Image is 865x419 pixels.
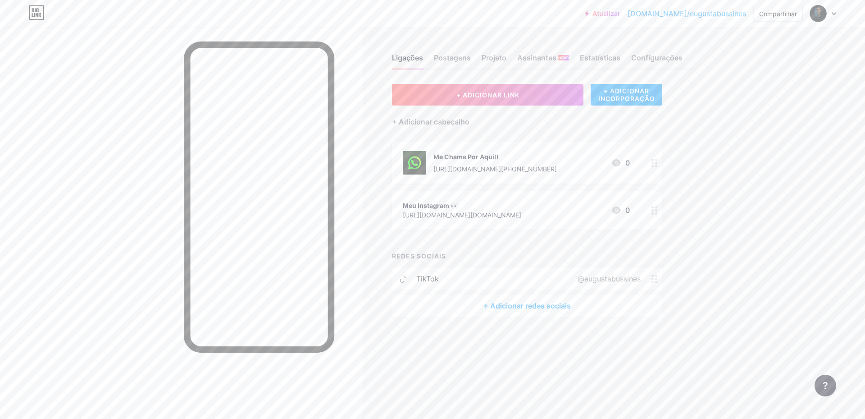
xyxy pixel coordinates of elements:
font: [DOMAIN_NAME]/eugustabussines [628,9,746,18]
font: NOVO [558,55,569,60]
font: Estatísticas [580,53,620,62]
font: 0 [625,158,630,167]
font: Ligações [392,53,423,62]
font: Meu Instagram 👀 [403,202,458,209]
img: eugustabussines [810,5,827,22]
font: [URL][DOMAIN_NAME][PHONE_NUMBER] [433,165,557,173]
a: [DOMAIN_NAME]/eugustabussines [628,8,746,19]
font: Compartilhar [759,10,797,18]
font: + Adicionar redes sociais [483,301,571,310]
font: + Adicionar cabeçalho [392,117,469,126]
font: [URL][DOMAIN_NAME][DOMAIN_NAME] [403,211,521,219]
font: REDES SOCIAIS [392,252,446,260]
font: @eugustabussines [578,274,641,283]
img: Me Chame Por Aqui!! [403,151,426,175]
font: 0 [625,206,630,215]
font: Assinantes [517,53,556,62]
font: Postagens [434,53,471,62]
font: Configurações [631,53,683,62]
font: Me Chame Por Aqui!! [433,153,499,161]
font: + ADICIONAR INCORPORAÇÃO [598,87,655,102]
font: Projeto [482,53,506,62]
button: + ADICIONAR LINK [392,84,583,106]
font: TikTok [416,274,439,283]
font: Atualizar [592,9,620,17]
font: + ADICIONAR LINK [456,91,519,99]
